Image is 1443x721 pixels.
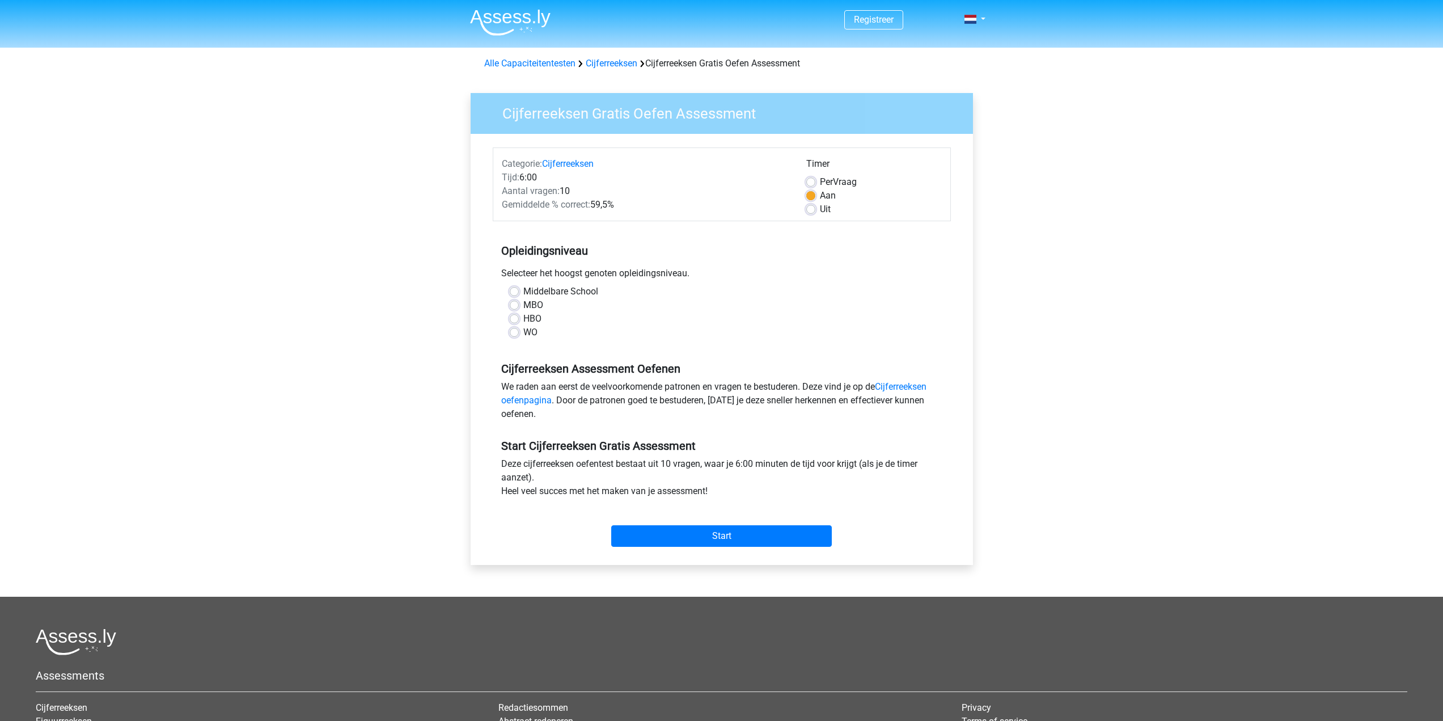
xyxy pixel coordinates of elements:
[586,58,637,69] a: Cijferreeksen
[36,669,1407,682] h5: Assessments
[498,702,568,713] a: Redactiesommen
[502,199,590,210] span: Gemiddelde % correct:
[523,326,538,339] label: WO
[493,171,798,184] div: 6:00
[36,629,116,655] img: Assessly logo
[523,285,598,298] label: Middelbare School
[820,203,831,216] label: Uit
[542,158,594,169] a: Cijferreeksen
[501,362,942,376] h5: Cijferreeksen Assessment Oefenen
[806,157,942,175] div: Timer
[493,184,798,198] div: 10
[854,14,894,25] a: Registreer
[480,57,964,70] div: Cijferreeksen Gratis Oefen Assessment
[502,158,542,169] span: Categorie:
[36,702,87,713] a: Cijferreeksen
[820,175,857,189] label: Vraag
[820,176,833,187] span: Per
[493,198,798,212] div: 59,5%
[502,172,519,183] span: Tijd:
[484,58,575,69] a: Alle Capaciteitentesten
[501,239,942,262] h5: Opleidingsniveau
[501,439,942,453] h5: Start Cijferreeksen Gratis Assessment
[962,702,991,713] a: Privacy
[523,298,543,312] label: MBO
[820,189,836,203] label: Aan
[493,267,951,285] div: Selecteer het hoogst genoten opleidingsniveau.
[523,312,541,326] label: HBO
[502,185,560,196] span: Aantal vragen:
[493,457,951,503] div: Deze cijferreeksen oefentest bestaat uit 10 vragen, waar je 6:00 minuten de tijd voor krijgt (als...
[493,380,951,425] div: We raden aan eerst de veelvoorkomende patronen en vragen te bestuderen. Deze vind je op de . Door...
[611,525,832,547] input: Start
[470,9,551,36] img: Assessly
[489,100,964,123] h3: Cijferreeksen Gratis Oefen Assessment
